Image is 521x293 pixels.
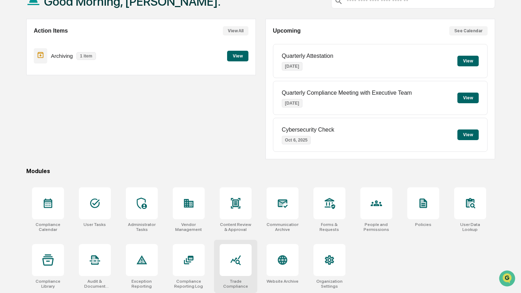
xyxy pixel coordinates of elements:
div: Exception Reporting [126,279,158,289]
div: People and Permissions [360,222,392,232]
div: Website Archive [267,279,299,284]
div: Compliance Calendar [32,222,64,232]
div: Start new chat [24,54,117,61]
div: Content Review & Approval [220,222,252,232]
button: View All [223,26,248,35]
p: How can we help? [7,15,129,26]
div: Modules [26,168,495,175]
span: Preclearance [14,89,46,96]
button: Start new chat [121,56,129,65]
div: We're available if you need us! [24,61,90,67]
button: View [457,93,479,103]
img: 1746055101610-c473b297-6a78-478c-a979-82029cc54cd1 [7,54,20,67]
a: 🖐️Preclearance [4,87,49,99]
p: [DATE] [282,99,302,107]
p: Oct 6, 2025 [282,136,311,144]
iframe: Open customer support [498,270,517,289]
p: 1 item [76,52,96,60]
div: Compliance Library [32,279,64,289]
div: 🗄️ [52,90,57,96]
div: 🔎 [7,104,13,109]
div: 🖐️ [7,90,13,96]
div: Trade Compliance [220,279,252,289]
p: Cybersecurity Check [282,127,334,133]
div: Vendor Management [173,222,205,232]
p: [DATE] [282,62,302,71]
h2: Action Items [34,28,68,34]
div: User Data Lookup [454,222,486,232]
span: Attestations [59,89,88,96]
button: View [457,56,479,66]
div: Forms & Requests [313,222,345,232]
button: View [227,51,248,61]
p: Quarterly Compliance Meeting with Executive Team [282,90,412,96]
a: View [227,52,248,59]
div: Policies [415,222,431,227]
span: Pylon [71,120,86,126]
a: 🔎Data Lookup [4,100,48,113]
span: Data Lookup [14,103,45,110]
a: 🗄️Attestations [49,87,91,99]
a: Powered byPylon [50,120,86,126]
div: Compliance Reporting Log [173,279,205,289]
div: User Tasks [84,222,106,227]
p: Quarterly Attestation [282,53,333,59]
div: Administrator Tasks [126,222,158,232]
h2: Upcoming [273,28,301,34]
div: Organization Settings [313,279,345,289]
button: View [457,129,479,140]
div: Audit & Document Logs [79,279,111,289]
button: See Calendar [449,26,488,35]
div: Communications Archive [267,222,299,232]
p: Archiving [51,53,73,59]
